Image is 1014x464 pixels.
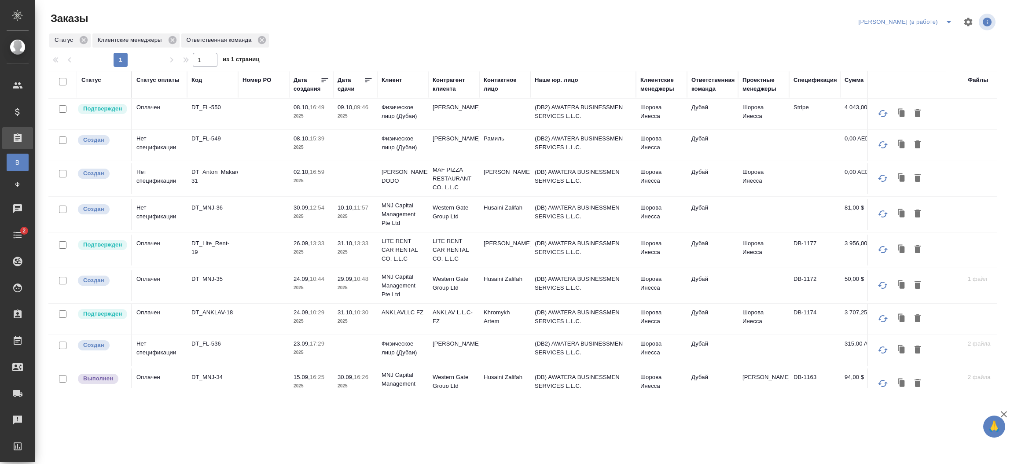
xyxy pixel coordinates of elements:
[893,375,910,392] button: Клонировать
[742,76,785,93] div: Проектные менеджеры
[433,203,475,221] p: Western Gate Group Ltd
[294,340,310,347] p: 23.09,
[132,163,187,194] td: Нет спецификации
[840,99,884,129] td: 4 043,00 AED
[738,163,789,194] td: Шорова Инесса
[310,309,324,316] p: 10:29
[433,275,475,292] p: Western Gate Group Ltd
[294,240,310,247] p: 26.09,
[738,304,789,335] td: Шорова Инесса
[738,368,789,399] td: [PERSON_NAME]
[181,33,269,48] div: Ответственная команда
[840,235,884,265] td: 3 956,00 AED
[310,240,324,247] p: 13:33
[338,276,354,282] p: 29.09,
[310,104,324,110] p: 16:49
[636,270,687,301] td: Шорова Инесса
[294,76,320,93] div: Дата создания
[294,276,310,282] p: 24.09,
[338,309,354,316] p: 31.10,
[83,205,104,214] p: Создан
[242,76,271,85] div: Номер PO
[83,240,122,249] p: Подтвержден
[640,76,683,93] div: Клиентские менеджеры
[98,36,165,44] p: Клиентские менеджеры
[433,308,475,326] p: ANKLAV L.L.C-FZ
[338,284,373,292] p: 2025
[310,374,324,380] p: 16:25
[856,15,958,29] div: split button
[294,309,310,316] p: 24.09,
[636,304,687,335] td: Шорова Инесса
[2,224,33,246] a: 2
[338,76,364,93] div: Дата сдачи
[354,276,368,282] p: 10:48
[893,241,910,258] button: Клонировать
[191,373,234,382] p: DT_MNJ-34
[294,284,329,292] p: 2025
[83,276,104,285] p: Создан
[691,76,735,93] div: Ответственная команда
[223,54,260,67] span: из 1 страниц
[872,308,893,329] button: Обновить
[687,368,738,399] td: Дубай
[530,163,636,194] td: (DB) AWATERA BUSINESSMEN SERVICES L.L.C.
[893,136,910,153] button: Клонировать
[840,199,884,230] td: 81,00 $
[49,33,91,48] div: Статус
[987,417,1002,436] span: 🙏
[187,36,255,44] p: Ответственная команда
[310,169,324,175] p: 16:59
[294,204,310,211] p: 30.09,
[479,368,530,399] td: Husaini Zalifah
[479,199,530,230] td: Husaini Zalifah
[968,373,1010,382] p: 2 файла
[789,368,840,399] td: DB-1163
[687,270,738,301] td: Дубай
[354,104,368,110] p: 09:46
[530,304,636,335] td: (DB) AWATERA BUSINESSMEN SERVICES L.L.C.
[294,248,329,257] p: 2025
[910,206,925,222] button: Удалить
[132,368,187,399] td: Оплачен
[968,275,1010,284] p: 1 файл
[433,339,475,348] p: [PERSON_NAME]
[136,76,180,85] div: Статус оплаты
[294,135,310,142] p: 08.10,
[636,99,687,129] td: Шорова Инесса
[191,239,234,257] p: DT_Lite_Rent-19
[789,270,840,301] td: DB-1172
[382,308,424,317] p: ANKLAVLLC FZ
[294,382,329,390] p: 2025
[83,104,122,113] p: Подтвержден
[872,203,893,225] button: Обновить
[687,130,738,161] td: Дубай
[382,273,424,299] p: MNJ Capital Management Pte Ltd
[535,76,578,85] div: Наше юр. лицо
[845,76,863,85] div: Сумма
[479,304,530,335] td: Khromykh Artem
[636,199,687,230] td: Шорова Инесса
[132,235,187,265] td: Оплачен
[382,168,424,185] p: [PERSON_NAME] DODO
[132,130,187,161] td: Нет спецификации
[338,240,354,247] p: 31.10,
[77,168,127,180] div: Выставляется автоматически при создании заказа
[636,335,687,366] td: Шорова Инесса
[687,199,738,230] td: Дубай
[132,304,187,335] td: Оплачен
[77,239,127,251] div: Выставляет КМ после уточнения всех необходимых деталей и получения согласия клиента на запуск. С ...
[132,199,187,230] td: Нет спецификации
[910,375,925,392] button: Удалить
[382,134,424,152] p: Физическое лицо (Дубаи)
[530,130,636,161] td: (DB2) AWATERA BUSINESSMEN SERVICES L.L.C.
[530,270,636,301] td: (DB) AWATERA BUSINESSMEN SERVICES L.L.C.
[687,99,738,129] td: Дубай
[738,235,789,265] td: Шорова Инесса
[979,14,997,30] span: Посмотреть информацию
[433,76,475,93] div: Контрагент клиента
[872,103,893,124] button: Обновить
[83,374,113,383] p: Выполнен
[294,112,329,121] p: 2025
[872,339,893,361] button: Обновить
